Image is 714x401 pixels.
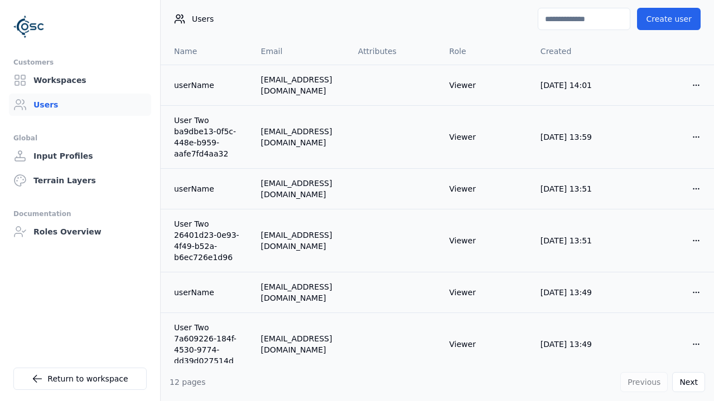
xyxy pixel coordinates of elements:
div: [EMAIL_ADDRESS][DOMAIN_NAME] [261,333,340,355]
div: [EMAIL_ADDRESS][DOMAIN_NAME] [261,74,340,96]
span: Users [192,13,214,25]
div: [DATE] 13:51 [541,183,614,194]
span: 12 pages [170,378,206,387]
th: Created [532,38,623,65]
div: Global [13,131,147,145]
div: Viewer [449,183,523,194]
div: [DATE] 13:59 [541,131,614,143]
a: userName [174,287,243,298]
a: userName [174,183,243,194]
div: [EMAIL_ADDRESS][DOMAIN_NAME] [261,281,340,304]
div: [DATE] 13:51 [541,235,614,246]
div: Customers [13,56,147,69]
button: Create user [637,8,701,30]
th: Name [161,38,252,65]
a: userName [174,80,243,91]
div: Viewer [449,80,523,91]
div: Documentation [13,207,147,221]
div: [EMAIL_ADDRESS][DOMAIN_NAME] [261,126,340,148]
img: Logo [13,11,45,42]
div: Viewer [449,131,523,143]
a: Roles Overview [9,221,151,243]
a: Workspaces [9,69,151,91]
div: [DATE] 14:01 [541,80,614,91]
th: Role [440,38,532,65]
div: Viewer [449,339,523,350]
a: Return to workspace [13,368,147,390]
a: User Two 7a609226-184f-4530-9774-dd39d027514d [174,322,243,366]
div: [EMAIL_ADDRESS][DOMAIN_NAME] [261,178,340,200]
div: Viewer [449,235,523,246]
th: Email [252,38,349,65]
a: Users [9,94,151,116]
a: Terrain Layers [9,169,151,192]
div: Viewer [449,287,523,298]
a: Input Profiles [9,145,151,167]
button: Next [672,372,705,392]
div: [EMAIL_ADDRESS][DOMAIN_NAME] [261,229,340,252]
div: [DATE] 13:49 [541,287,614,298]
th: Attributes [349,38,441,65]
div: [DATE] 13:49 [541,339,614,350]
a: User Two 26401d23-0e93-4f49-b52a-b6ec726e1d96 [174,218,243,263]
a: User Two ba9dbe13-0f5c-448e-b959-aafe7fd4aa32 [174,115,243,159]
